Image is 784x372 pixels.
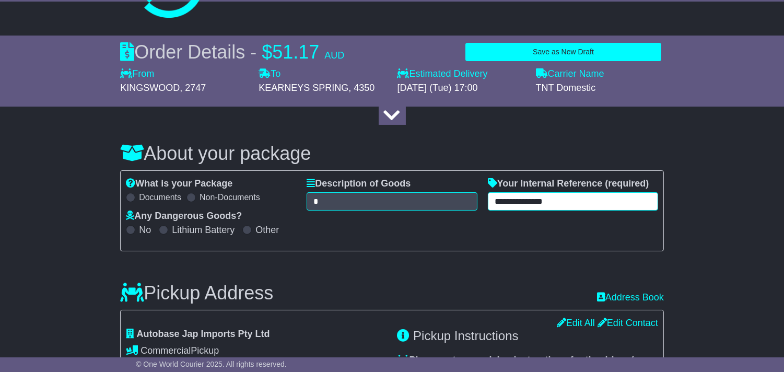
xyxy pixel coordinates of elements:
[126,178,232,190] label: What is your Package
[120,41,344,63] div: Order Details -
[397,68,525,80] label: Estimated Delivery
[262,41,272,63] span: $
[557,318,595,328] a: Edit All
[307,178,411,190] label: Description of Goods
[272,41,319,63] span: 51.17
[348,83,375,93] span: , 4350
[172,225,235,236] label: Lithium Battery
[324,50,344,61] span: AUD
[397,83,525,94] div: [DATE] (Tue) 17:00
[255,225,279,236] label: Other
[120,83,180,93] span: KINGSWOOD
[488,178,649,190] label: Your Internal Reference (required)
[484,355,514,365] span: pickup
[139,192,181,202] label: Documents
[180,83,206,93] span: , 2747
[120,68,154,80] label: From
[126,211,242,222] label: Any Dangerous Goods?
[259,83,348,93] span: KEARNEYS SPRING
[141,345,191,356] span: Commercial
[120,283,273,304] h3: Pickup Address
[598,318,658,328] a: Edit Contact
[597,292,664,304] a: Address Book
[136,360,287,368] span: © One World Courier 2025. All rights reserved.
[139,225,151,236] label: No
[536,83,664,94] div: TNT Domestic
[259,68,280,80] label: To
[413,329,518,343] span: Pickup Instructions
[126,345,387,357] div: Pickup
[200,192,260,202] label: Non-Documents
[465,43,661,61] button: Save as New Draft
[120,143,664,164] h3: About your package
[536,68,604,80] label: Carrier Name
[137,329,270,339] span: Autobase Jap Imports Pty Ltd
